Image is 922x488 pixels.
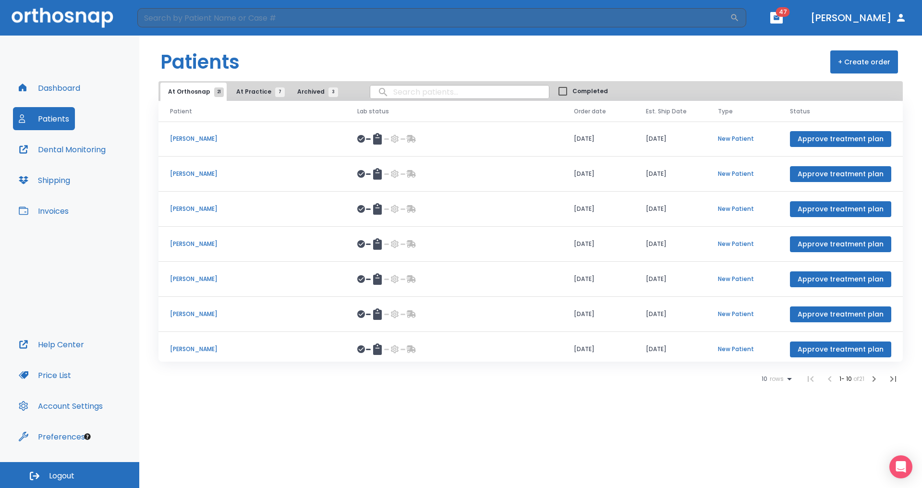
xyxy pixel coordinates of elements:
span: Patient [170,107,192,116]
span: rows [767,376,784,382]
span: 3 [328,87,338,97]
button: Dental Monitoring [13,138,111,161]
p: [PERSON_NAME] [170,275,334,283]
input: search [370,83,549,101]
div: Open Intercom Messenger [889,455,912,478]
td: [DATE] [634,332,706,367]
button: [PERSON_NAME] [807,9,910,26]
button: Invoices [13,199,74,222]
button: Help Center [13,333,90,356]
span: Est. Ship Date [646,107,687,116]
p: [PERSON_NAME] [170,205,334,213]
p: New Patient [718,310,767,318]
span: At Orthosnap [168,87,219,96]
div: tabs [160,83,343,101]
span: At Practice [236,87,280,96]
span: 7 [275,87,285,97]
td: [DATE] [562,332,634,367]
p: New Patient [718,134,767,143]
span: Type [718,107,733,116]
td: [DATE] [562,157,634,192]
button: Approve treatment plan [790,201,891,217]
h1: Patients [160,48,240,76]
button: Dashboard [13,76,86,99]
button: Account Settings [13,394,109,417]
button: Approve treatment plan [790,131,891,147]
input: Search by Patient Name or Case # [137,8,730,27]
button: Approve treatment plan [790,166,891,182]
p: New Patient [718,240,767,248]
p: [PERSON_NAME] [170,134,334,143]
button: Patients [13,107,75,130]
p: New Patient [718,205,767,213]
button: Preferences [13,425,91,448]
p: [PERSON_NAME] [170,310,334,318]
td: [DATE] [634,227,706,262]
td: [DATE] [634,192,706,227]
p: [PERSON_NAME] [170,345,334,354]
td: [DATE] [634,157,706,192]
span: 47 [776,7,790,17]
td: [DATE] [634,122,706,157]
button: + Create order [830,50,898,73]
button: Shipping [13,169,76,192]
td: [DATE] [562,297,634,332]
button: Price List [13,364,77,387]
p: [PERSON_NAME] [170,240,334,248]
span: Archived [297,87,333,96]
p: [PERSON_NAME] [170,170,334,178]
p: New Patient [718,275,767,283]
td: [DATE] [562,227,634,262]
button: Approve treatment plan [790,342,891,357]
span: Lab status [357,107,389,116]
p: New Patient [718,345,767,354]
td: [DATE] [562,262,634,297]
span: 21 [214,87,224,97]
span: Completed [572,87,608,96]
p: New Patient [718,170,767,178]
span: 10 [762,376,767,382]
button: Approve treatment plan [790,236,891,252]
div: Tooltip anchor [83,432,92,441]
td: [DATE] [562,192,634,227]
span: Logout [49,471,74,481]
button: Approve treatment plan [790,271,891,287]
span: of 21 [853,375,864,383]
button: Approve treatment plan [790,306,891,322]
td: [DATE] [634,297,706,332]
span: Order date [574,107,606,116]
span: 1 - 10 [839,375,853,383]
td: [DATE] [562,122,634,157]
span: Status [790,107,810,116]
img: Orthosnap [12,8,113,27]
td: [DATE] [634,262,706,297]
